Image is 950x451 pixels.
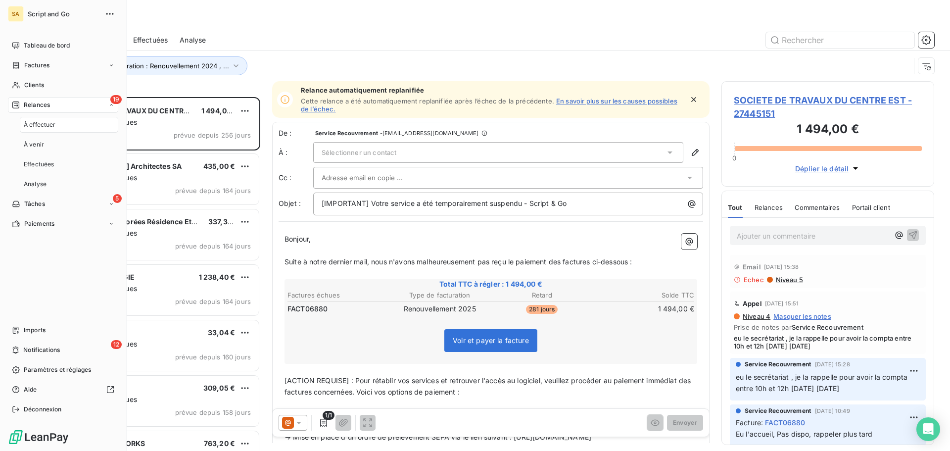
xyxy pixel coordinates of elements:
[175,242,251,250] span: prévue depuis 164 jours
[208,217,238,226] span: 337,32 €
[734,94,922,120] span: SOCIETE DE TRAVAUX DU CENTRE EST - 27445151
[174,131,251,139] span: prévue depuis 256 jours
[287,290,388,301] th: Factures échues
[742,312,770,320] span: Niveau 4
[792,163,864,174] button: Déplier le détail
[773,312,831,320] span: Masquer les notes
[301,97,554,105] span: Cette relance a été automatiquement replanifiée après l’échec de la précédente.
[594,303,695,314] td: 1 494,00 €
[24,219,54,228] span: Paiements
[203,162,235,170] span: 435,00 €
[795,163,849,174] span: Déplier le détail
[916,417,940,441] div: Open Intercom Messenger
[24,365,91,374] span: Paramètres et réglages
[301,97,677,113] a: En savoir plus sur les causes possibles de l’échec.
[24,200,45,208] span: Tâches
[736,417,763,428] span: Facture :
[175,408,251,416] span: prévue depuis 158 jours
[180,35,206,45] span: Analyse
[23,346,60,354] span: Notifications
[113,194,122,203] span: 5
[322,149,396,156] span: Sélectionner un contact
[110,95,122,104] span: 19
[28,10,99,18] span: Script and Go
[526,305,558,314] span: 281 jours
[24,100,50,109] span: Relances
[24,160,54,169] span: Effectuées
[745,406,811,415] span: Service Recouvrement
[322,170,428,185] input: Adresse email en copie ...
[744,276,764,284] span: Echec
[8,382,118,398] a: Aide
[764,264,799,270] span: [DATE] 15:38
[795,203,840,211] span: Commentaires
[199,273,236,281] span: 1 238,40 €
[728,203,743,211] span: Tout
[70,217,218,226] span: SNC Les Villes Dorées Résidence Etudiante
[24,140,44,149] span: À venir
[594,290,695,301] th: Solde TTC
[389,303,491,314] td: Renouvellement 2025
[279,199,301,207] span: Objet :
[389,290,491,301] th: Type de facturation
[24,385,37,394] span: Aide
[24,61,49,70] span: Factures
[70,56,247,75] button: Type de facturation : Renouvellement 2024 , ...
[70,106,203,115] span: SOCIETE DE TRAVAUX DU CENTRE EST
[734,120,922,140] h3: 1 494,00 €
[852,203,890,211] span: Portail client
[285,376,693,396] span: [ACTION REQUISE] : Pour rétablir vos services et retrouver l'accès au logiciel, veuillez procéder...
[765,301,799,306] span: [DATE] 15:51
[279,148,313,157] label: À :
[111,340,122,349] span: 12
[8,6,24,22] div: SA
[736,430,872,438] span: Eu l'accueil, Pas dispo, rappeler plus tard
[279,128,313,138] span: De :
[286,279,696,289] span: Total TTC à régler : 1 494,00 €
[736,373,909,393] span: eu le secrétariat , je la rappelle pour avoir la compta entre 10h et 12h [DATE] [DATE]
[491,290,593,301] th: Retard
[24,81,44,90] span: Clients
[743,263,761,271] span: Email
[792,323,863,331] span: Service Recouvrement
[24,41,70,50] span: Tableau de bord
[322,199,567,207] span: [IMPORTANT] Votre service a été temporairement suspendu - Script & Go
[734,334,922,350] span: eu le secrétariat , je la rappelle pour avoir la compta entre 10h et 12h [DATE] [DATE]
[175,187,251,195] span: prévue depuis 164 jours
[766,32,914,48] input: Rechercher
[24,326,46,335] span: Imports
[301,86,683,94] span: Relance automatiquement replanifiée
[285,235,311,243] span: Bonjour,
[24,405,62,414] span: Déconnexion
[133,35,168,45] span: Effectuées
[24,180,47,189] span: Analyse
[765,417,805,428] span: FACT06880
[667,415,703,431] button: Envoyer
[380,130,478,136] span: - [EMAIL_ADDRESS][DOMAIN_NAME]
[85,62,229,70] span: Type de facturation : Renouvellement 2024 , ...
[732,154,736,162] span: 0
[201,106,238,115] span: 1 494,00 €
[815,361,850,367] span: [DATE] 15:28
[453,336,529,345] span: Voir et payer la facture
[175,298,251,305] span: prévue depuis 164 jours
[47,97,260,451] div: grid
[815,408,850,414] span: [DATE] 10:49
[8,429,69,445] img: Logo LeanPay
[734,323,922,331] span: Prise de notes par
[755,203,783,211] span: Relances
[208,328,235,337] span: 33,04 €
[203,384,235,392] span: 309,05 €
[743,300,762,307] span: Appel
[745,360,811,369] span: Service Recouvrement
[315,130,378,136] span: Service Recouvrement
[287,304,328,314] span: FACT06880
[323,411,334,420] span: 1/1
[175,353,251,361] span: prévue depuis 160 jours
[204,439,235,448] span: 763,20 €
[285,257,632,266] span: Suite à notre dernier mail, nous n'avons malheureusement pas reçu le paiement des factures ci-des...
[775,276,803,284] span: Niveau 5
[24,120,56,129] span: À effectuer
[279,173,313,183] label: Cc :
